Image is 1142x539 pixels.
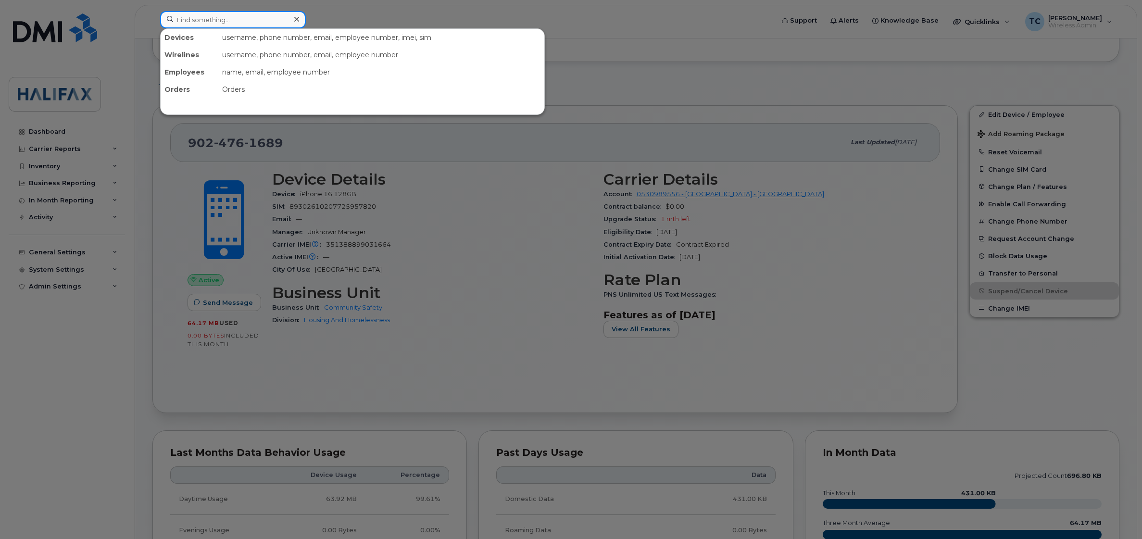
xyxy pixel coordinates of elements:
[161,63,218,81] div: Employees
[218,46,544,63] div: username, phone number, email, employee number
[1100,497,1135,532] iframe: Messenger Launcher
[218,63,544,81] div: name, email, employee number
[218,81,544,98] div: Orders
[160,11,306,28] input: Find something...
[161,46,218,63] div: Wirelines
[161,81,218,98] div: Orders
[161,29,218,46] div: Devices
[218,29,544,46] div: username, phone number, email, employee number, imei, sim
